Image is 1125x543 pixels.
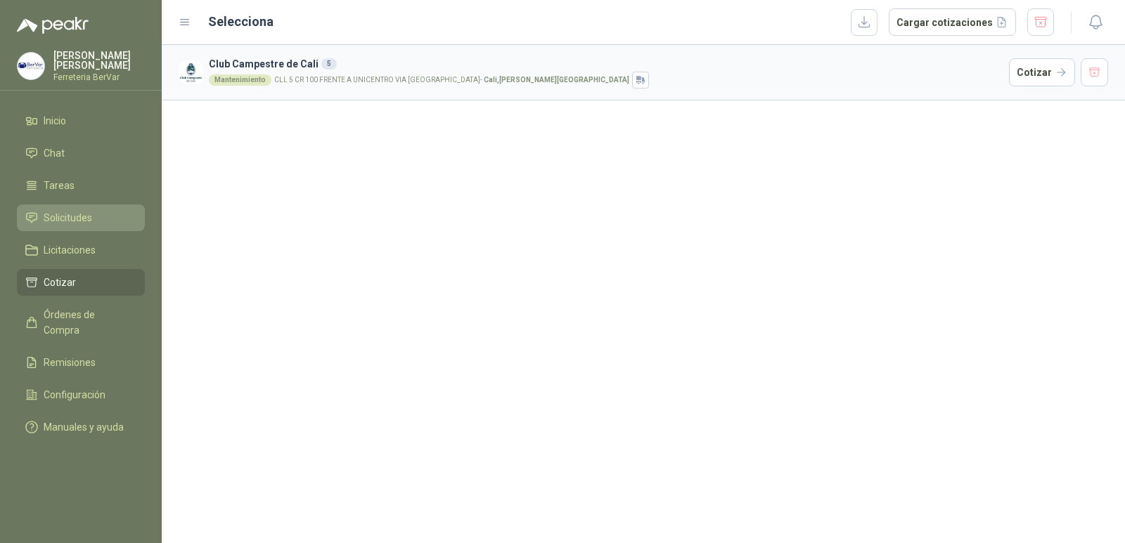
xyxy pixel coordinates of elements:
[889,8,1016,37] button: Cargar cotizaciones
[17,204,145,231] a: Solicitudes
[17,349,145,376] a: Remisiones
[53,51,145,70] p: [PERSON_NAME] [PERSON_NAME]
[17,414,145,440] a: Manuales y ayuda
[44,210,92,225] span: Solicitudes
[44,275,76,290] span: Cotizar
[274,77,629,84] p: CLL 5 CR 100 FRENTE A UNICENTRO VIA [GEOGRAPHIC_DATA] -
[208,12,274,32] h2: Selecciona
[44,307,131,338] span: Órdenes de Compra
[321,58,337,70] div: 5
[44,242,96,258] span: Licitaciones
[17,172,145,199] a: Tareas
[17,269,145,296] a: Cotizar
[17,140,145,166] a: Chat
[209,56,1003,72] h3: Club Campestre de Cali
[17,381,145,408] a: Configuración
[209,74,271,86] div: Mantenimiento
[17,107,145,134] a: Inicio
[17,17,89,34] img: Logo peakr
[44,355,96,370] span: Remisiones
[18,53,44,79] img: Company Logo
[44,419,124,435] span: Manuales y ayuda
[44,113,66,129] span: Inicio
[17,301,145,344] a: Órdenes de Compra
[44,145,65,161] span: Chat
[44,387,105,403] span: Configuración
[1009,58,1075,86] button: Cotizar
[17,237,145,263] a: Licitaciones
[179,60,203,85] img: Company Logo
[484,76,629,84] strong: Cali , [PERSON_NAME][GEOGRAPHIC_DATA]
[44,178,75,193] span: Tareas
[53,73,145,81] p: Ferreteria BerVar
